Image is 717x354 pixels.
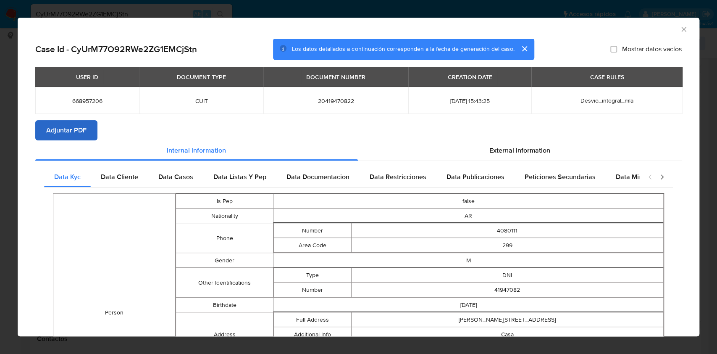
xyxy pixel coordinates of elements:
td: Additional Info [274,327,352,342]
span: Data Casos [158,172,193,182]
td: Nationality [176,209,273,223]
span: Internal information [167,145,226,155]
td: AR [273,209,664,223]
span: 20419470822 [273,97,398,105]
td: 4080111 [352,223,663,238]
span: Data Listas Y Pep [213,172,266,182]
button: cerrar [514,39,534,59]
div: closure-recommendation-modal [18,18,699,336]
button: Cerrar ventana [680,25,687,33]
td: DNI [352,268,663,283]
td: Other Identifications [176,268,273,298]
div: DOCUMENT TYPE [172,70,231,84]
span: Mostrar datos vacíos [622,45,682,53]
span: Data Publicaciones [446,172,504,182]
td: Type [274,268,352,283]
td: Full Address [274,312,352,327]
div: CREATION DATE [443,70,497,84]
td: Casa [352,327,663,342]
button: Adjuntar PDF [35,120,97,140]
span: Desvio_integral_mla [580,96,633,105]
td: M [273,253,664,268]
td: Is Pep [176,194,273,209]
span: Data Restricciones [370,172,426,182]
span: External information [489,145,550,155]
td: [DATE] [273,298,664,312]
td: false [273,194,664,209]
div: Detailed info [35,140,682,161]
td: Gender [176,253,273,268]
td: [PERSON_NAME][STREET_ADDRESS] [352,312,663,327]
div: DOCUMENT NUMBER [301,70,370,84]
span: Data Documentacion [286,172,349,182]
td: 299 [352,238,663,253]
span: Data Cliente [101,172,138,182]
span: Data Kyc [54,172,81,182]
div: USER ID [71,70,103,84]
div: Detailed internal info [44,167,639,187]
span: Data Minoridad [616,172,662,182]
input: Mostrar datos vacíos [610,46,617,53]
div: CASE RULES [585,70,629,84]
span: Los datos detallados a continuación corresponden a la fecha de generación del caso. [292,45,514,53]
td: Number [274,283,352,297]
h2: Case Id - CyUrM77O92RWe2ZG1EMCjStn [35,44,197,55]
td: Number [274,223,352,238]
td: 41947082 [352,283,663,297]
td: Birthdate [176,298,273,312]
td: Area Code [274,238,352,253]
td: Phone [176,223,273,253]
span: Peticiones Secundarias [525,172,596,182]
span: Adjuntar PDF [46,121,87,140]
span: 668957206 [45,97,129,105]
span: CUIT [150,97,253,105]
span: [DATE] 15:43:25 [418,97,521,105]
